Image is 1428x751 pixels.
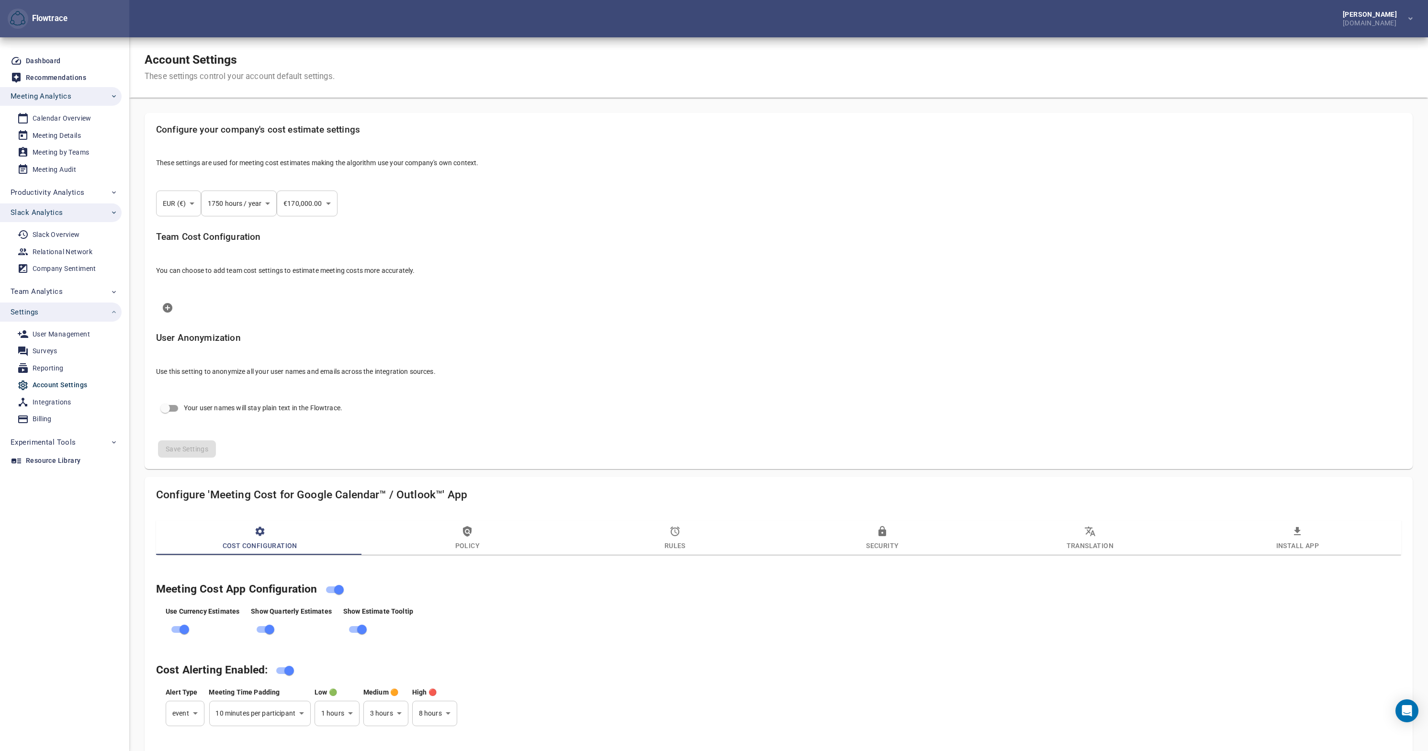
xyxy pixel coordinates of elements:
div: Surveys [33,345,57,357]
div: 8 hours [412,701,457,727]
div: You can define here team average values to get more accurate estimates across your organization. ... [148,224,1409,291]
span: Productivity Analytics [11,186,84,199]
div: This settings applies to all your meeting cost estimates in the Flowtrace platform. Example: In 2... [148,117,1409,183]
div: [PERSON_NAME] [1343,11,1401,18]
div: 3 hours [363,701,408,727]
div: Slack Overview [33,229,80,241]
div: Recommendations [26,72,86,84]
span: Rules [577,526,773,551]
div: Account Settings [33,379,87,391]
span: If meeting time [(time + buffer) * participants] estimate exceeds this value, show the estimate w... [363,688,398,695]
div: Resource Library [26,455,80,467]
div: Relational Network [33,246,92,258]
span: Cost Configuration [162,526,358,551]
span: Install App [1199,526,1395,551]
span: Team Analytics [11,285,63,298]
div: Flowtrace [28,13,67,24]
h5: Team Cost Configuration [156,232,1401,243]
span: If meeting time [(time + buffer) * participants] estimate exceeds this value, show the estimate w... [315,688,337,695]
button: [PERSON_NAME][DOMAIN_NAME] [1327,8,1420,29]
div: Your user names will stay plain text in the Flowtrace. [148,392,569,425]
div: Meeting by Teams [33,146,89,158]
span: Experimental Tools [11,436,76,448]
span: Slack Analytics [11,206,63,219]
h1: Account Settings [145,53,335,67]
span: Show estimate of cost for recurring meetings when creating new meeting and when the recurrence ru... [251,607,332,615]
div: EUR (€) [156,191,201,216]
div: Meeting Details [33,130,81,142]
button: Flowtrace [8,9,28,29]
div: Meeting Audit [33,164,76,176]
div: These settings control your account default settings. [145,71,335,82]
div: 10 minutes per participant [209,701,311,727]
span: Meeting Analytics [11,90,71,102]
div: Billing [33,413,52,425]
h4: Configure 'Meeting Cost for Google Calendar™ / Outlook™' App [156,488,1401,501]
div: You can choose to anonymize your users emails and names from the Flowtrace users. This setting is... [148,325,1409,392]
span: Policy [370,526,565,551]
span: You can choose to show the alert based on individual event, or based on recurring event time esti... [166,688,197,695]
span: Security [784,526,980,551]
div: Dashboard [26,55,61,67]
span: Translation [992,526,1188,551]
span: This setting adds selected amount of minutes to every meeting participation. I.e. 10 minute setti... [209,688,280,695]
span: You can temporarily disabled the app here and the rest of general settings control how the app is... [156,583,317,595]
div: [DOMAIN_NAME] [1343,18,1401,26]
div: 1750 hours / year [201,191,277,216]
p: You can choose to add team cost settings to estimate meeting costs more accurately. [156,266,1401,275]
img: Flowtrace [10,11,25,26]
span: Settings [11,306,38,318]
span: You can choose to show currency based estimate, or by disabling this, show time cost estimate ins... [166,607,239,615]
p: These settings are used for meeting cost estimates making the algorithm use your company's own co... [156,158,1401,168]
div: Company Sentiment [33,263,96,275]
div: User Management [33,328,90,340]
div: event [166,701,204,727]
span: These settings control if and how the cost alerting is shown on the calendar, and if configured, ... [156,663,268,676]
button: Add new item [156,296,179,319]
div: Open Intercom Messenger [1395,699,1418,722]
p: Use this setting to anonymize all your user names and emails across the integration sources. [156,367,1401,376]
h5: User Anonymization [156,333,1401,344]
h5: Configure your company's cost estimate settings [156,124,1401,135]
span: If meeting time [(time + buffer) * participants] estimate exceeds this value, show the estimate w... [412,688,437,695]
div: €170,000.00 [277,191,337,216]
div: Reporting [33,362,64,374]
span: User can hover over the cost estimate and see the details how the estimate was created. Only avai... [343,607,413,615]
div: Calendar Overview [33,112,91,124]
div: 1 hours [315,701,360,727]
div: Integrations [33,396,71,408]
div: Flowtrace [8,9,67,29]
